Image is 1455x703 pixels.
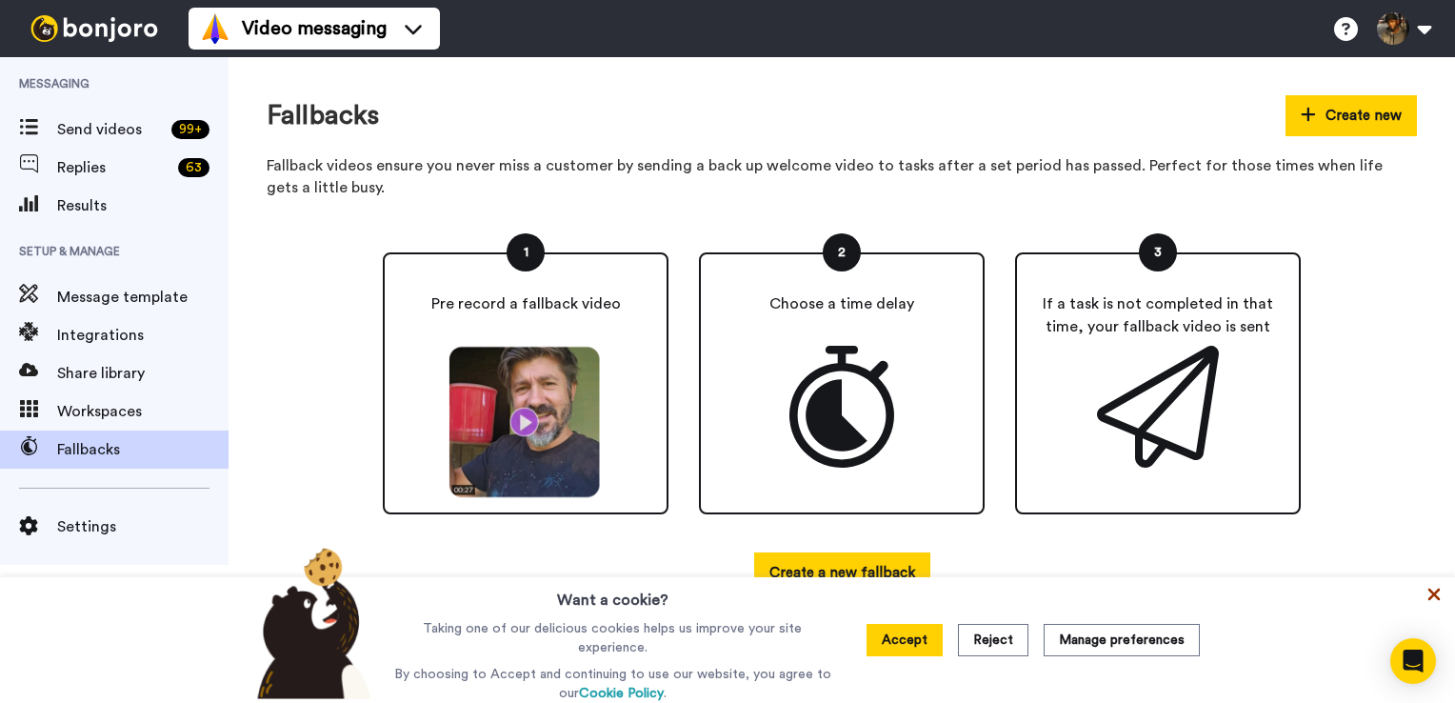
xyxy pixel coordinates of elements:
[57,438,229,461] span: Fallbacks
[57,362,229,385] span: Share library
[557,577,668,612] h3: Want a cookie?
[267,155,1417,199] p: Fallback videos ensure you never miss a customer by sending a back up welcome video to tasks afte...
[823,233,861,271] div: 2
[958,624,1028,656] button: Reject
[431,292,621,315] p: Pre record a fallback video
[442,346,609,498] img: matt.png
[1032,292,1284,338] p: If a task is not completed in that time, your fallback video is sent
[57,156,170,179] span: Replies
[178,158,209,177] div: 63
[754,552,930,593] button: Create a new fallback
[57,118,164,141] span: Send videos
[57,286,229,309] span: Message template
[1139,233,1177,271] div: 3
[57,194,229,217] span: Results
[867,624,943,656] button: Accept
[57,400,229,423] span: Workspaces
[769,292,914,315] p: Choose a time delay
[579,687,664,700] a: Cookie Policy
[389,619,836,657] p: Taking one of our delicious cookies helps us improve your site experience.
[267,101,379,131] h1: Fallbacks
[242,15,387,42] span: Video messaging
[200,13,230,44] img: vm-color.svg
[240,547,381,699] img: bear-with-cookie.png
[23,15,166,42] img: bj-logo-header-white.svg
[389,665,836,703] p: By choosing to Accept and continuing to use our website, you agree to our .
[171,120,209,139] div: 99 +
[1286,95,1417,136] button: Create new
[507,233,545,271] div: 1
[1044,624,1200,656] button: Manage preferences
[57,324,229,347] span: Integrations
[57,515,229,538] span: Settings
[1390,638,1436,684] div: Open Intercom Messenger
